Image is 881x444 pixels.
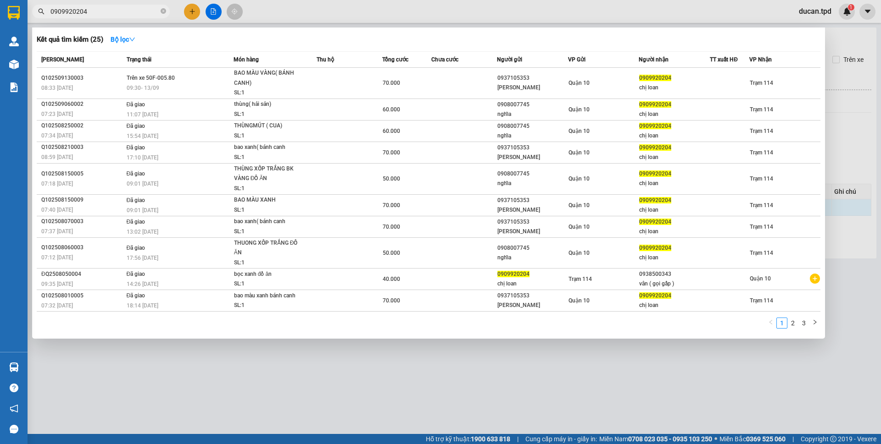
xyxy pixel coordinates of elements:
[569,276,592,282] span: Trạm 114
[127,133,158,139] span: 15:54 [DATE]
[41,121,124,131] div: Q102508250002
[41,143,124,152] div: Q102508210003
[9,362,19,372] img: warehouse-icon
[639,253,709,263] div: chị loan
[22,34,115,42] strong: VP: SĐT:
[639,219,671,225] span: 0909920204
[639,245,671,251] span: 0909920204
[568,56,585,63] span: VP Gửi
[234,205,303,215] div: SL: 1
[127,56,151,63] span: Trạng thái
[127,197,145,203] span: Đã giao
[639,56,669,63] span: Người nhận
[234,153,303,163] div: SL: 1
[710,56,738,63] span: TT xuất HĐ
[76,53,109,63] span: Quận 10
[127,207,158,214] span: 09:01 [DATE]
[497,169,568,179] div: 0908007745
[569,80,590,86] span: Quận 10
[809,318,820,329] button: right
[639,301,709,310] div: chị loan
[127,154,158,161] span: 17:10 [DATE]
[569,175,590,182] span: Quận 10
[497,217,568,227] div: 0937105353
[749,56,772,63] span: VP Nhận
[497,271,530,277] span: 0909920204
[750,202,773,208] span: Trạm 114
[431,56,458,63] span: Chưa cước
[750,175,773,182] span: Trạm 114
[41,132,73,139] span: 07:34 [DATE]
[497,83,568,93] div: [PERSON_NAME]
[639,179,709,188] div: chị loan
[84,4,101,11] span: 10:54
[127,229,158,235] span: 13:02 [DATE]
[777,318,787,328] a: 1
[497,110,568,119] div: nghĩa
[234,301,303,311] div: SL: 1
[497,131,568,141] div: nghĩa
[41,291,124,301] div: Q102508010005
[8,6,20,20] img: logo-vxr
[750,275,771,282] span: Quận 10
[9,82,19,92] img: solution-icon
[750,297,773,304] span: Trạm 114
[383,202,400,208] span: 70.000
[788,318,798,328] a: 2
[41,302,73,309] span: 07:32 [DATE]
[234,227,303,237] div: SL: 1
[127,271,145,277] span: Đã giao
[497,227,568,236] div: [PERSON_NAME]
[129,36,135,43] span: down
[234,184,303,194] div: SL: 1
[50,6,159,16] input: Tìm tên, số ĐT hoặc mã đơn
[639,197,671,203] span: 0909920204
[569,149,590,156] span: Quận 10
[383,224,400,230] span: 70.000
[33,34,61,42] span: Trạm 114
[127,75,175,81] span: Trên xe 50F-005.80
[497,153,568,162] div: [PERSON_NAME]
[3,65,67,72] strong: N.gửi:
[102,4,122,11] span: [DATE]
[41,181,73,187] span: 07:18 [DATE]
[234,217,303,227] div: bao xanh( bánh canh
[161,8,166,14] span: close-circle
[39,11,99,22] strong: CTY XE KHÁCH
[41,85,73,91] span: 08:33 [DATE]
[234,195,303,205] div: BAO MÀU XANH
[383,106,400,113] span: 60.000
[161,7,166,16] span: close-circle
[799,318,809,328] a: 3
[41,207,73,213] span: 07:40 [DATE]
[798,318,809,329] li: 3
[750,224,773,230] span: Trạm 114
[809,318,820,329] li: Next Page
[639,83,709,93] div: chị loan
[750,106,773,113] span: Trạm 114
[497,301,568,310] div: [PERSON_NAME]
[639,269,709,279] div: 0938500343
[383,80,400,86] span: 70.000
[41,195,124,205] div: Q102508150009
[127,245,145,251] span: Đã giao
[810,274,820,284] span: plus-circle
[127,85,159,91] span: 09:30 - 13/09
[234,88,303,98] div: SL: 1
[639,153,709,162] div: chị loan
[776,318,787,329] li: 1
[41,243,124,252] div: Q102508060003
[569,224,590,230] span: Quận 10
[750,250,773,256] span: Trạm 114
[383,297,400,304] span: 70.000
[9,37,19,46] img: warehouse-icon
[497,179,568,188] div: nghĩa
[787,318,798,329] li: 2
[41,73,124,83] div: Q102509130003
[639,75,671,81] span: 0909920204
[497,205,568,215] div: [PERSON_NAME]
[127,181,158,187] span: 09:01 [DATE]
[383,175,400,182] span: 50.000
[383,250,400,256] span: 50.000
[35,23,102,33] strong: THIÊN PHÁT ĐẠT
